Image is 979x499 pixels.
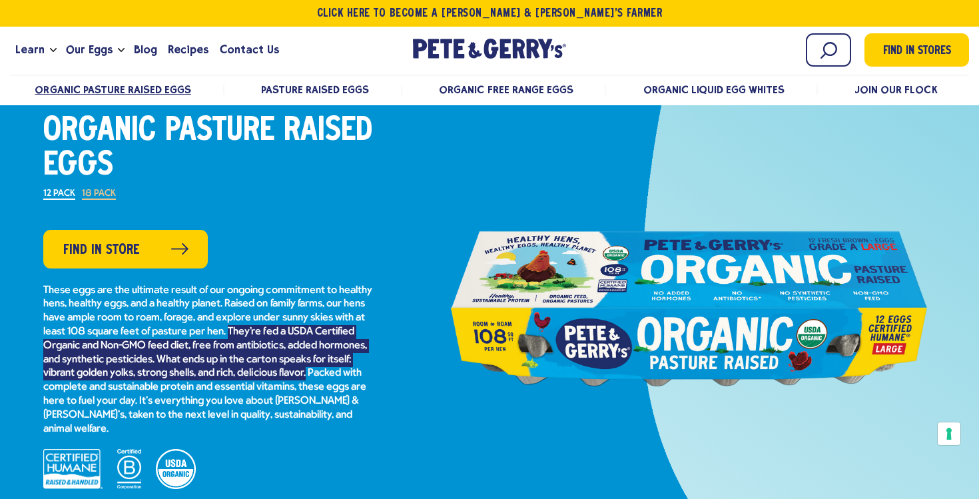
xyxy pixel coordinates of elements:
a: Join Our Flock [854,83,937,96]
a: Organic Liquid Egg Whites [643,83,785,96]
nav: desktop product menu [10,75,969,103]
a: Organic Pasture Raised Eggs [35,83,191,96]
span: Learn [15,41,45,58]
span: Recipes [168,41,208,58]
button: Open the dropdown menu for Our Eggs [118,48,125,53]
span: Find in Store [63,240,140,260]
button: Open the dropdown menu for Learn [50,48,57,53]
span: Find in Stores [883,43,951,61]
a: Pasture Raised Eggs [261,83,369,96]
input: Search [806,33,851,67]
a: Our Eggs [61,32,118,68]
a: Contact Us [214,32,284,68]
a: Organic Free Range Eggs [439,83,573,96]
span: Our Eggs [66,41,113,58]
a: Find in Store [43,230,208,268]
label: 18 Pack [82,189,116,200]
a: Blog [129,32,163,68]
label: 12 Pack [43,189,75,200]
p: These eggs are the ultimate result of our ongoing commitment to healthy hens, healthy eggs, and a... [43,284,376,436]
span: Blog [134,41,157,58]
a: Learn [10,32,50,68]
h1: Organic Pasture Raised Eggs [43,114,376,183]
span: Contact Us [220,41,279,58]
a: Find in Stores [864,33,969,67]
button: Your consent preferences for tracking technologies [938,422,960,445]
a: Recipes [163,32,214,68]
